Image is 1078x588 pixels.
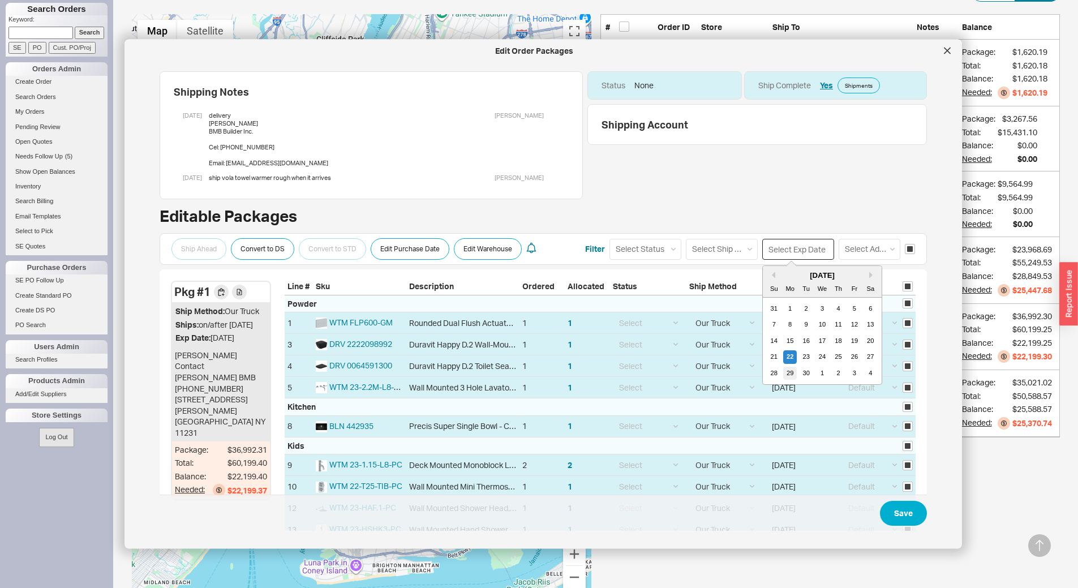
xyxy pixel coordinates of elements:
a: Create DS PO [6,304,108,316]
div: $60,199.40 [227,457,267,469]
a: SE Quotes [6,241,108,252]
div: $25,588.57 [1012,404,1052,415]
a: DRV 0064591300 [329,360,392,370]
div: Needed: [962,218,995,230]
div: day-23 [800,350,813,363]
div: day-27 [864,350,877,363]
span: Ships: [175,319,199,329]
span: WTM 23-2.2M-L8-GM [329,382,406,392]
span: [PERSON_NAME] Contact [PERSON_NAME] BMB [PHONE_NUMBER] [STREET_ADDRESS][PERSON_NAME] [GEOGRAPHIC_... [175,350,266,437]
div: day-26 [848,350,861,363]
div: delivery [PERSON_NAME] BMB Builder Inc. Cel: [PHONE_NUMBER] Email: [EMAIL_ADDRESS][DOMAIN_NAME] [209,108,475,170]
div: $15,431.10 [998,127,1037,138]
div: # [601,15,615,40]
div: Duravit Happy D.2 Wall-Mounted Toilet Anthracite [409,338,517,350]
a: Create Standard PO [6,290,108,302]
button: Zoom in [563,543,586,565]
div: Needed: [175,484,208,496]
div: $25,447.68 [1012,285,1052,296]
a: Search Orders [6,91,108,103]
div: day-17 [815,334,829,347]
div: day-18 [832,334,845,347]
div: [DATE] [175,332,267,344]
span: Save [894,507,913,520]
div: [DATE] [183,170,202,185]
div: day-6 [864,302,877,315]
a: Select to Pick [6,225,108,237]
div: day-5 [848,302,861,315]
div: Notes [912,15,957,40]
p: Keyword: [8,15,108,27]
div: day-10 [815,317,829,331]
div: Purchase Orders [6,261,108,274]
div: Total: [962,390,995,402]
div: Kitchen [287,401,316,413]
div: month-2025-09 [766,301,879,381]
h1: Search Orders [6,3,108,15]
div: Total: [962,257,995,268]
button: Log Out [39,428,74,447]
div: Needed: [962,87,995,99]
a: DRV 2222098992 [329,339,392,349]
a: Add/Edit Suppliers [6,388,108,400]
div: day-21 [767,350,781,363]
div: $23,968.69 [1012,244,1052,255]
img: 23-1.15-L8_uwlf87 [316,460,327,471]
span: Edit Purchase Date [380,242,440,256]
div: $0.00 [1017,140,1037,151]
div: Fr [848,282,861,295]
input: PO [28,42,46,54]
div: $0.00 [1013,205,1033,217]
div: Balance: [962,73,995,84]
span: WTM FLP600-GM [329,317,393,327]
a: WTM 22-T25-TIB-PC [329,481,402,491]
div: None [634,80,654,91]
h2: Editable Packages [160,208,297,224]
a: BLN 442935 [329,420,373,430]
a: Pending Review [6,121,108,133]
div: Total: [962,324,995,335]
div: Balance: [962,337,995,349]
div: day-2 [832,366,845,380]
button: Yes [820,80,833,91]
div: [PERSON_NAME] [495,170,544,185]
button: 1 [568,481,572,492]
div: Wall Mounted 3 Hole Lavatory Set with 8 3/4" Spout - Loft 2.0 - Gun Metal [409,381,517,393]
div: 1 [522,317,527,328]
div: Total: [962,60,995,71]
div: $9,564.99 [998,192,1033,203]
div: Package: [962,377,995,388]
a: My Orders [6,106,108,118]
div: $3,267.56 [1002,113,1037,125]
div: Powder [287,298,317,309]
div: $9,564.99 [998,178,1033,190]
a: Show Open Balances [6,166,108,178]
div: Package: [962,178,995,190]
div: Sa [864,282,877,295]
a: Inventory [6,181,108,192]
div: Ship Method [686,281,763,295]
div: 1 [522,481,527,492]
div: $36,992.31 [227,444,267,455]
button: Convert to STD [299,238,366,260]
div: $0.00 [1017,153,1037,165]
div: Total: [175,457,208,469]
div: Ship To [768,15,912,40]
div: day-19 [848,334,861,347]
div: Allocated [565,281,610,295]
div: 1 [522,360,527,371]
div: [PERSON_NAME] [495,108,544,170]
div: Total: [962,192,995,203]
div: on/after [DATE] [175,319,267,330]
div: Needed: [962,284,995,297]
div: 9 [285,454,313,475]
div: 1 [522,420,527,432]
a: WTM 23-1.15-L8-PC [329,460,402,469]
div: $22,199.25 [1012,337,1052,349]
div: day-7 [767,317,781,331]
div: $1,620.19 [1012,87,1047,98]
div: Our Truck [175,306,267,317]
img: 6124236_web2_prod_normal_2_s9ccll [316,360,327,372]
